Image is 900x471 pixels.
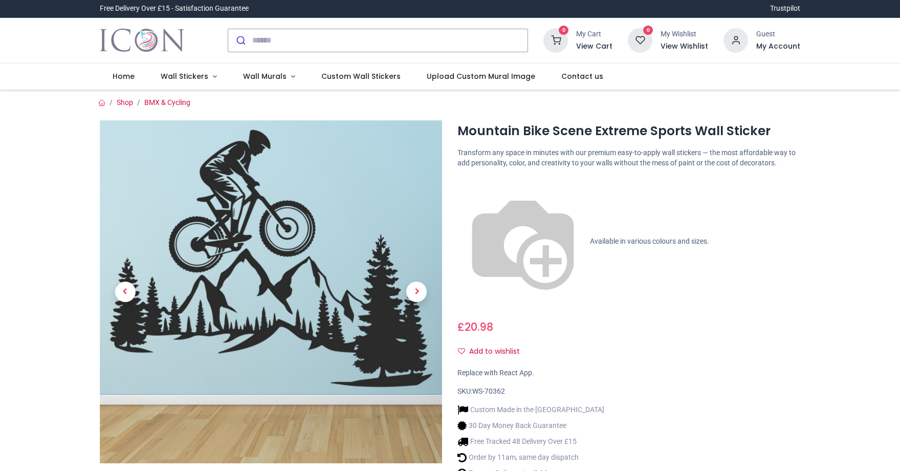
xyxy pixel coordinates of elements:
[559,26,568,35] sup: 0
[144,98,190,106] a: BMX & Cycling
[457,148,800,168] p: Transform any space in minutes with our premium easy-to-apply wall stickers — the most affordable...
[457,343,529,360] button: Add to wishlistAdd to wishlist
[100,4,249,14] div: Free Delivery Over £15 - Satisfaction Guarantee
[117,98,133,106] a: Shop
[661,29,708,39] div: My Wishlist
[228,29,252,52] button: Submit
[465,319,493,334] span: 20.98
[391,172,442,412] a: Next
[243,71,287,81] span: Wall Murals
[576,41,612,52] a: View Cart
[100,120,443,463] img: Mountain Bike Scene Extreme Sports Wall Sticker
[457,387,800,397] div: SKU:
[115,282,136,302] span: Previous
[643,26,653,35] sup: 0
[756,29,800,39] div: Guest
[321,71,401,81] span: Custom Wall Stickers
[100,26,184,55] a: Logo of Icon Wall Stickers
[457,420,604,431] li: 30 Day Money Back Guarantee
[230,63,309,90] a: Wall Murals
[543,35,568,44] a: 0
[457,122,800,140] h1: Mountain Bike Scene Extreme Sports Wall Sticker
[148,63,230,90] a: Wall Stickers
[576,29,612,39] div: My Cart
[472,387,505,395] span: WS-70362
[161,71,208,81] span: Wall Stickers
[113,71,135,81] span: Home
[100,26,184,55] img: Icon Wall Stickers
[457,404,604,415] li: Custom Made in the [GEOGRAPHIC_DATA]
[457,176,588,307] img: color-wheel.png
[427,71,535,81] span: Upload Custom Mural Image
[458,348,465,355] i: Add to wishlist
[100,172,151,412] a: Previous
[457,452,604,463] li: Order by 11am, same day dispatch
[628,35,652,44] a: 0
[661,41,708,52] a: View Wishlist
[561,71,603,81] span: Contact us
[457,319,493,334] span: £
[457,436,604,447] li: Free Tracked 48 Delivery Over £15
[406,282,427,302] span: Next
[590,237,709,245] span: Available in various colours and sizes.
[756,41,800,52] a: My Account
[770,4,800,14] a: Trustpilot
[457,368,800,378] div: Replace with React App.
